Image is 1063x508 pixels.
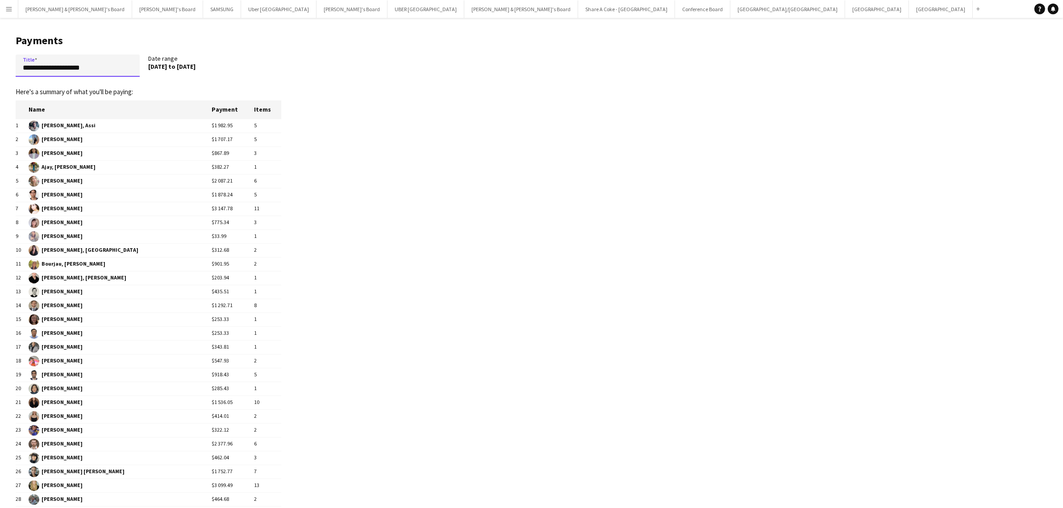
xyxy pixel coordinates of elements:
[16,465,29,479] td: 26
[16,188,29,202] td: 6
[16,423,29,437] td: 23
[29,134,212,145] span: [PERSON_NAME]
[578,0,675,18] button: Share A Coke - [GEOGRAPHIC_DATA]
[16,354,29,368] td: 18
[16,202,29,216] td: 7
[29,370,212,380] span: [PERSON_NAME]
[16,119,29,133] td: 1
[16,368,29,382] td: 19
[254,100,281,119] th: Items
[388,0,464,18] button: UBER [GEOGRAPHIC_DATA]
[909,0,973,18] button: [GEOGRAPHIC_DATA]
[212,396,254,409] td: $1 536.05
[212,492,254,506] td: $464.68
[212,437,254,451] td: $2 377.96
[254,216,281,229] td: 3
[254,174,281,188] td: 6
[254,409,281,423] td: 2
[254,312,281,326] td: 1
[212,243,254,257] td: $312.68
[254,271,281,285] td: 1
[16,229,29,243] td: 9
[212,340,254,354] td: $343.81
[254,188,281,202] td: 5
[254,133,281,146] td: 5
[29,356,212,366] span: [PERSON_NAME]
[212,382,254,396] td: $285.43
[212,285,254,299] td: $435.51
[16,257,29,271] td: 11
[29,121,212,131] span: [PERSON_NAME], Assi
[29,148,212,159] span: [PERSON_NAME]
[212,100,254,119] th: Payment
[29,190,212,200] span: [PERSON_NAME]
[845,0,909,18] button: [GEOGRAPHIC_DATA]
[212,174,254,188] td: $2 087.21
[29,411,212,422] span: [PERSON_NAME]
[29,383,212,394] span: [PERSON_NAME]
[16,451,29,465] td: 25
[29,397,212,408] span: [PERSON_NAME]
[29,217,212,228] span: [PERSON_NAME]
[29,480,212,491] span: [PERSON_NAME]
[212,354,254,368] td: $547.93
[149,54,282,80] div: Date range
[16,285,29,299] td: 13
[212,326,254,340] td: $253.33
[29,287,212,297] span: [PERSON_NAME]
[203,0,241,18] button: SAMSUNG
[241,0,317,18] button: Uber [GEOGRAPHIC_DATA]
[16,160,29,174] td: 4
[254,382,281,396] td: 1
[212,479,254,492] td: $3 099.49
[29,300,212,311] span: [PERSON_NAME]
[254,119,281,133] td: 5
[212,257,254,271] td: $901.95
[675,0,730,18] button: Conference Board
[254,326,281,340] td: 1
[16,271,29,285] td: 12
[212,312,254,326] td: $253.33
[254,437,281,451] td: 6
[16,146,29,160] td: 3
[254,340,281,354] td: 1
[254,299,281,312] td: 8
[16,312,29,326] td: 15
[16,299,29,312] td: 14
[254,368,281,382] td: 5
[16,243,29,257] td: 10
[16,437,29,451] td: 24
[254,354,281,368] td: 2
[212,271,254,285] td: $203.94
[254,285,281,299] td: 1
[254,229,281,243] td: 1
[254,479,281,492] td: 13
[254,396,281,409] td: 10
[16,216,29,229] td: 8
[16,34,281,47] h1: Payments
[132,0,203,18] button: [PERSON_NAME]'s Board
[212,451,254,465] td: $462.04
[254,146,281,160] td: 3
[16,326,29,340] td: 16
[29,176,212,187] span: [PERSON_NAME]
[29,273,212,283] span: [PERSON_NAME], [PERSON_NAME]
[212,133,254,146] td: $1 707.17
[16,382,29,396] td: 20
[212,202,254,216] td: $3 147.78
[254,160,281,174] td: 1
[29,204,212,214] span: [PERSON_NAME]
[16,174,29,188] td: 5
[16,88,281,96] p: Here's a summary of what you'll be paying:
[29,231,212,242] span: [PERSON_NAME]
[29,466,212,477] span: [PERSON_NAME] [PERSON_NAME]
[16,133,29,146] td: 2
[149,62,273,71] div: [DATE] to [DATE]
[212,188,254,202] td: $1 878.24
[254,243,281,257] td: 2
[212,229,254,243] td: $33.99
[16,409,29,423] td: 22
[29,100,212,119] th: Name
[212,160,254,174] td: $382.27
[730,0,845,18] button: [GEOGRAPHIC_DATA]/[GEOGRAPHIC_DATA]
